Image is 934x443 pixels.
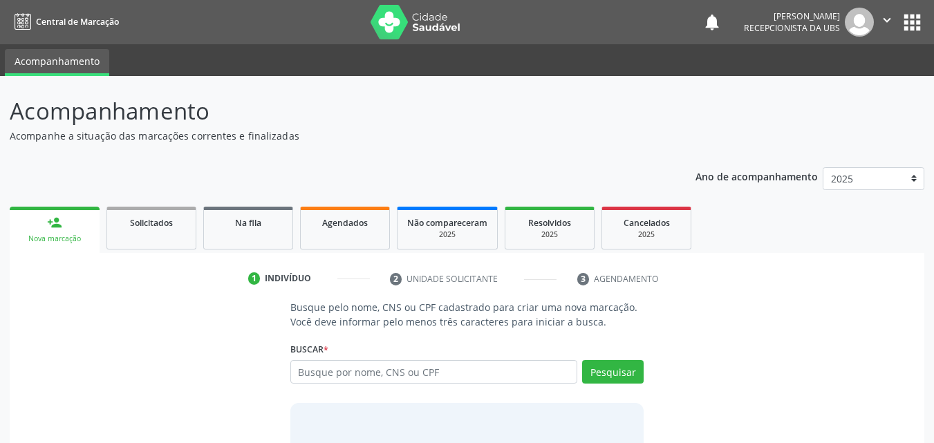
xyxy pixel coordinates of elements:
div: Indivíduo [265,272,311,285]
span: Recepcionista da UBS [744,22,840,34]
div: Nova marcação [19,234,90,244]
label: Buscar [290,339,328,360]
span: Resolvidos [528,217,571,229]
p: Ano de acompanhamento [695,167,818,185]
button: notifications [702,12,722,32]
div: person_add [47,215,62,230]
a: Acompanhamento [5,49,109,76]
div: 2025 [407,229,487,240]
div: [PERSON_NAME] [744,10,840,22]
div: 2025 [612,229,681,240]
input: Busque por nome, CNS ou CPF [290,360,578,384]
button:  [874,8,900,37]
img: img [845,8,874,37]
span: Na fila [235,217,261,229]
i:  [879,12,895,28]
button: apps [900,10,924,35]
div: 2025 [515,229,584,240]
p: Acompanhamento [10,94,650,129]
a: Central de Marcação [10,10,119,33]
span: Cancelados [624,217,670,229]
span: Solicitados [130,217,173,229]
span: Agendados [322,217,368,229]
button: Pesquisar [582,360,644,384]
div: 1 [248,272,261,285]
span: Não compareceram [407,217,487,229]
span: Central de Marcação [36,16,119,28]
p: Acompanhe a situação das marcações correntes e finalizadas [10,129,650,143]
p: Busque pelo nome, CNS ou CPF cadastrado para criar uma nova marcação. Você deve informar pelo men... [290,300,644,329]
